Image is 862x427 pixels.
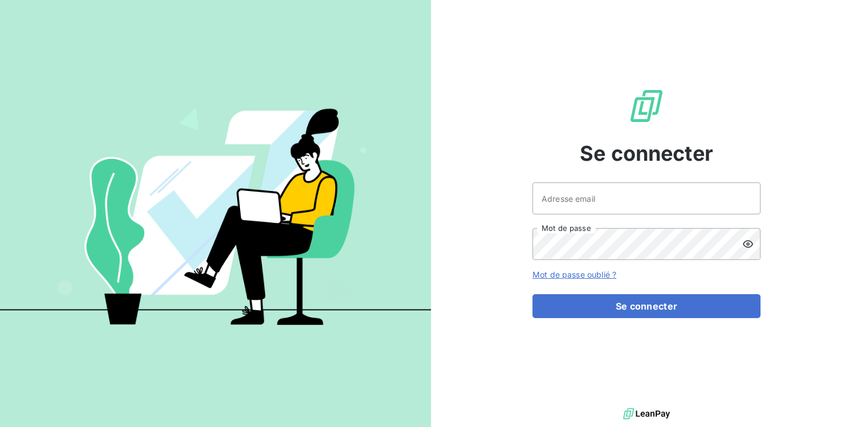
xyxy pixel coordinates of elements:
a: Mot de passe oublié ? [532,270,616,279]
button: Se connecter [532,294,761,318]
img: logo [623,405,670,422]
img: Logo LeanPay [628,88,665,124]
input: placeholder [532,182,761,214]
span: Se connecter [580,138,713,169]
